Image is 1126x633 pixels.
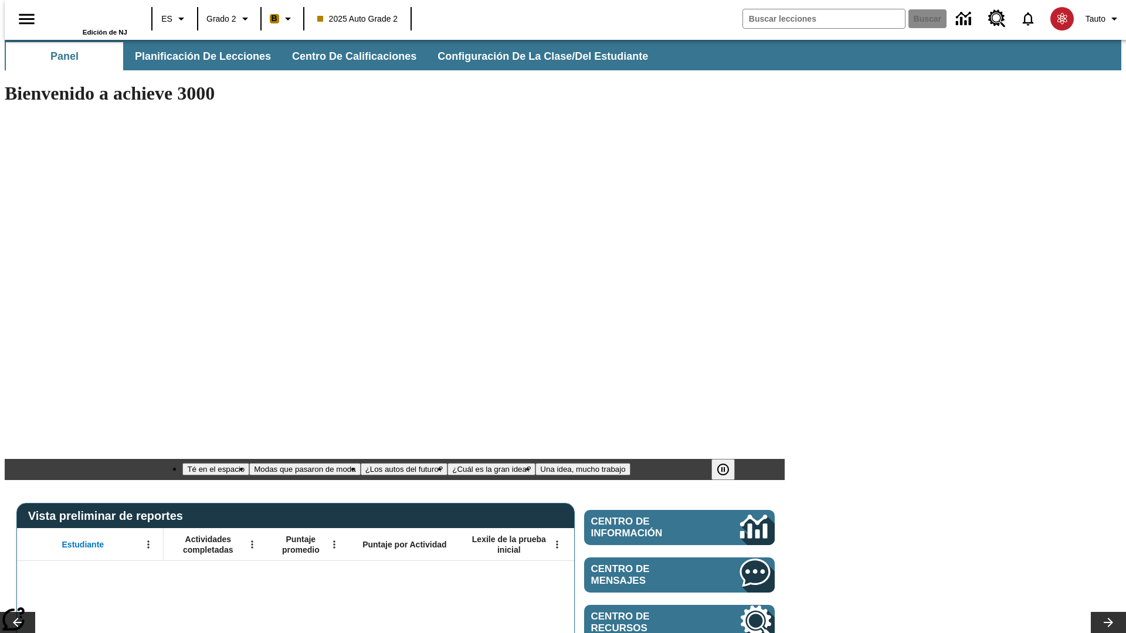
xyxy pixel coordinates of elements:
[135,50,271,63] span: Planificación de lecciones
[265,8,300,29] button: Boost El color de la clase es anaranjado claro. Cambiar el color de la clase.
[5,83,785,104] h1: Bienvenido a achieve 3000
[1081,8,1126,29] button: Perfil/Configuración
[50,50,79,63] span: Panel
[447,463,535,475] button: Diapositiva 4 ¿Cuál es la gran idea?
[711,459,747,480] div: Pausar
[711,459,735,480] button: Pausar
[273,534,329,555] span: Puntaje promedio
[1091,612,1126,633] button: Carrusel de lecciones, seguir
[1043,4,1081,34] button: Escoja un nuevo avatar
[249,463,360,475] button: Diapositiva 2 Modas que pasaron de moda
[126,42,280,70] button: Planificación de lecciones
[283,42,426,70] button: Centro de calificaciones
[9,2,44,36] button: Abrir el menú lateral
[981,3,1013,35] a: Centro de recursos, Se abrirá en una pestaña nueva.
[548,536,566,553] button: Abrir menú
[6,42,123,70] button: Panel
[272,11,277,26] span: B
[591,516,701,539] span: Centro de información
[1086,13,1105,25] span: Tauto
[140,536,157,553] button: Abrir menú
[361,463,448,475] button: Diapositiva 3 ¿Los autos del futuro?
[169,534,247,555] span: Actividades completadas
[325,536,343,553] button: Abrir menú
[28,509,189,523] span: Vista preliminar de reportes
[584,510,775,545] a: Centro de información
[466,534,552,555] span: Lexile de la prueba inicial
[243,536,261,553] button: Abrir menú
[584,557,775,593] a: Centro de mensajes
[428,42,657,70] button: Configuración de la clase/del estudiante
[743,9,905,28] input: Buscar campo
[1050,7,1074,30] img: avatar image
[156,8,194,29] button: Lenguaje: ES, Selecciona un idioma
[206,13,236,25] span: Grado 2
[292,50,416,63] span: Centro de calificaciones
[161,13,172,25] span: ES
[437,50,648,63] span: Configuración de la clase/del estudiante
[535,463,630,475] button: Diapositiva 5 Una idea, mucho trabajo
[591,563,705,587] span: Centro de mensajes
[317,13,398,25] span: 2025 Auto Grade 2
[51,4,127,36] div: Portada
[182,463,249,475] button: Diapositiva 1 Té en el espacio
[949,3,981,35] a: Centro de información
[83,29,127,36] span: Edición de NJ
[62,539,104,550] span: Estudiante
[51,5,127,29] a: Portada
[5,42,659,70] div: Subbarra de navegación
[362,539,446,550] span: Puntaje por Actividad
[5,40,1121,70] div: Subbarra de navegación
[1013,4,1043,34] a: Notificaciones
[202,8,257,29] button: Grado: Grado 2, Elige un grado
